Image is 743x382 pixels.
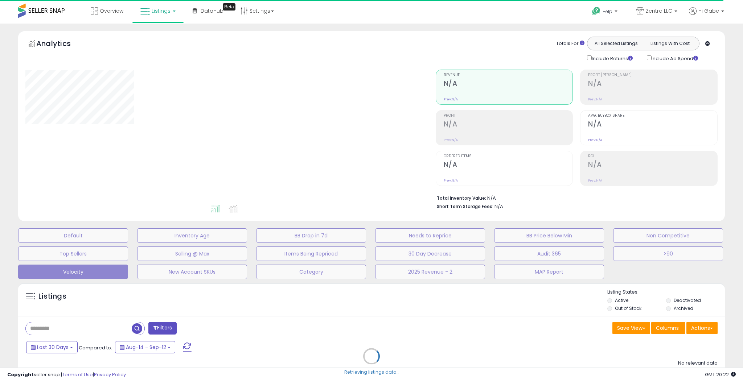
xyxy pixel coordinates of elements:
span: Help [603,8,612,14]
b: Short Term Storage Fees: [437,203,493,209]
button: Non Competitive [613,228,723,243]
button: Needs to Reprice [375,228,485,243]
div: seller snap | | [7,371,126,378]
h2: N/A [444,79,573,89]
small: Prev: N/A [444,97,458,101]
div: Tooltip anchor [223,3,235,11]
button: 30 Day Decrease [375,246,485,261]
span: Overview [100,7,123,14]
button: New Account SKUs [137,265,247,279]
button: >90 [613,246,723,261]
span: Zentra LLC [646,7,672,14]
h2: N/A [588,161,717,170]
button: Category [256,265,366,279]
span: ROI [588,154,717,158]
strong: Copyright [7,371,34,378]
a: Hi Gabe [689,7,724,24]
b: Total Inventory Value: [437,195,486,201]
small: Prev: N/A [588,178,602,183]
button: Listings With Cost [643,39,697,48]
button: Audit 365 [494,246,604,261]
div: Totals For [556,40,584,47]
h2: N/A [588,79,717,89]
span: DataHub [201,7,223,14]
a: Help [586,1,625,24]
button: Inventory Age [137,228,247,243]
span: Profit [444,114,573,118]
button: BB Drop in 7d [256,228,366,243]
button: All Selected Listings [589,39,643,48]
small: Prev: N/A [444,138,458,142]
span: Profit [PERSON_NAME] [588,73,717,77]
button: Top Sellers [18,246,128,261]
h2: N/A [588,120,717,130]
button: MAP Report [494,265,604,279]
button: 2025 Revenue - 2 [375,265,485,279]
button: Velocity [18,265,128,279]
div: Retrieving listings data.. [344,369,399,375]
span: N/A [494,203,503,210]
span: Listings [152,7,171,14]
button: Selling @ Max [137,246,247,261]
h5: Analytics [36,38,85,50]
div: Include Returns [582,54,641,62]
button: Items Being Repriced [256,246,366,261]
h2: N/A [444,120,573,130]
span: Hi Gabe [698,7,719,14]
button: BB Price Below Min [494,228,604,243]
span: Ordered Items [444,154,573,158]
button: Default [18,228,128,243]
small: Prev: N/A [588,97,602,101]
small: Prev: N/A [588,138,602,142]
span: Avg. Buybox Share [588,114,717,118]
h2: N/A [444,161,573,170]
li: N/A [437,193,713,202]
i: Get Help [592,7,601,16]
div: Include Ad Spend [641,54,710,62]
small: Prev: N/A [444,178,458,183]
span: Revenue [444,73,573,77]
